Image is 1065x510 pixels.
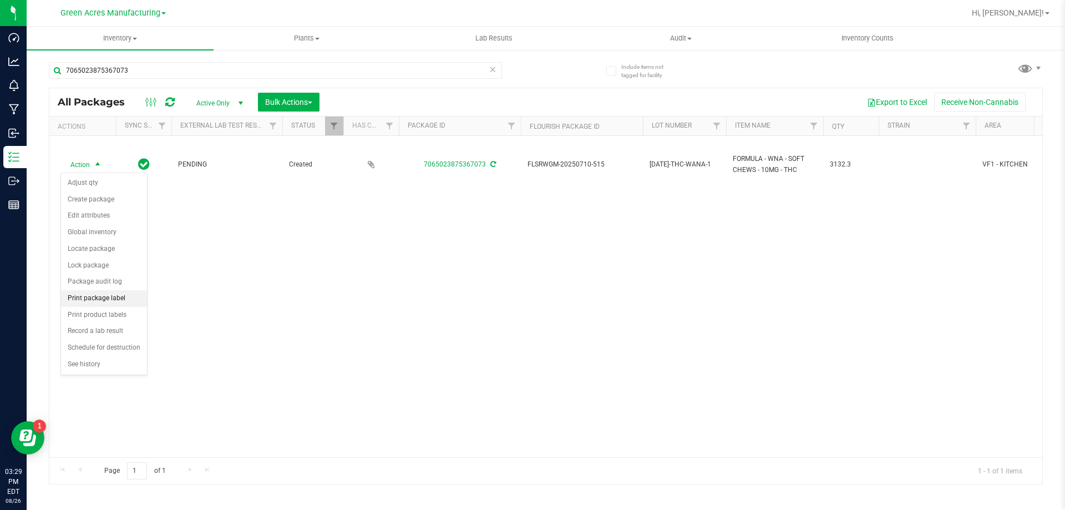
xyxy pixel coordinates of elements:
span: Clear [489,62,496,77]
span: In Sync [138,156,150,172]
p: 08/26 [5,497,22,505]
span: PENDING [178,159,276,170]
inline-svg: Reports [8,199,19,210]
a: Filter [325,117,343,135]
inline-svg: Analytics [8,56,19,67]
li: Print package label [61,290,147,307]
span: Include items not tagged for facility [621,63,677,79]
inline-svg: Outbound [8,175,19,186]
a: Filter [805,117,823,135]
li: Edit attributes [61,208,147,224]
button: Receive Non-Cannabis [934,93,1026,112]
span: FORMULA - WNA - SOFT CHEWS - 10MG - THC [733,154,816,175]
a: Package ID [408,122,445,129]
inline-svg: Inbound [8,128,19,139]
span: Lab Results [460,33,528,43]
span: 1 - 1 of 1 items [969,462,1031,479]
span: [DATE]-THC-WANA-1 [650,159,719,170]
a: Audit [587,27,774,50]
a: Inventory [27,27,214,50]
span: Green Acres Manufacturing [60,8,160,18]
inline-svg: Manufacturing [8,104,19,115]
iframe: Resource center [11,421,44,455]
a: Filter [381,117,399,135]
a: Item Name [735,122,770,129]
a: Strain [887,122,910,129]
span: Sync from Compliance System [489,160,496,168]
a: Filter [264,117,282,135]
span: Bulk Actions [265,98,312,107]
a: Filter [957,117,976,135]
span: Page of 1 [95,462,175,479]
a: Plants [214,27,400,50]
div: Actions [58,123,111,130]
a: Lab Results [400,27,587,50]
span: Created [289,159,337,170]
span: select [91,157,105,173]
a: Filter [153,117,171,135]
li: Lock package [61,257,147,274]
span: All Packages [58,96,136,108]
span: Inventory Counts [826,33,909,43]
li: Adjust qty [61,175,147,191]
button: Bulk Actions [258,93,319,112]
span: FLSRWGM-20250710-515 [528,159,636,170]
span: 3132.3 [830,159,872,170]
input: Search Package ID, Item Name, SKU, Lot or Part Number... [49,62,502,79]
li: Package audit log [61,274,147,290]
th: Has COA [343,117,399,136]
li: Global inventory [61,224,147,241]
span: Hi, [PERSON_NAME]! [972,8,1044,17]
a: Filter [708,117,726,135]
a: Flourish Package ID [530,123,600,130]
a: Filter [503,117,521,135]
inline-svg: Inventory [8,152,19,163]
li: Record a lab result [61,323,147,340]
a: 7065023875367073 [424,160,486,168]
span: VF1 - KITCHEN [982,159,1052,170]
span: Audit [588,33,774,43]
a: Sync Status [125,122,168,129]
li: See history [61,356,147,373]
li: Schedule for destruction [61,340,147,356]
input: 1 [127,462,147,479]
a: Qty [832,123,844,130]
a: Lot Number [652,122,692,129]
a: External Lab Test Result [180,122,267,129]
a: Area [985,122,1001,129]
li: Print product labels [61,307,147,324]
inline-svg: Monitoring [8,80,19,91]
a: Status [291,122,315,129]
a: Inventory Counts [774,27,961,50]
button: Export to Excel [860,93,934,112]
li: Locate package [61,241,147,257]
li: Create package [61,191,147,208]
span: Action [60,157,90,173]
inline-svg: Dashboard [8,32,19,43]
iframe: Resource center unread badge [33,420,46,433]
span: Inventory [27,33,214,43]
span: Plants [214,33,400,43]
p: 03:29 PM EDT [5,467,22,497]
